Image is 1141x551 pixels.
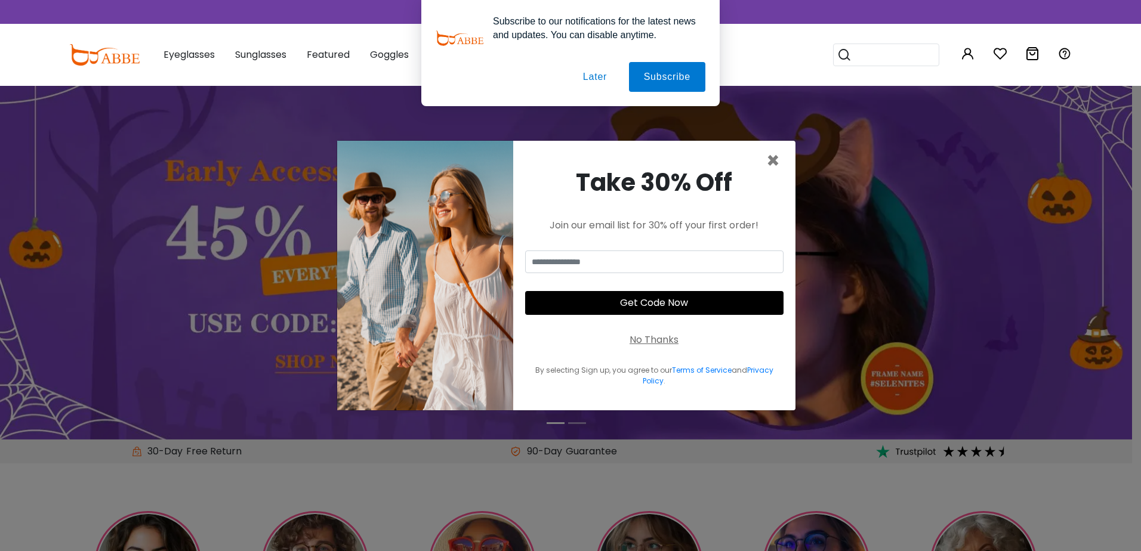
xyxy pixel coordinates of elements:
button: Get Code Now [525,291,784,315]
div: Subscribe to our notifications for the latest news and updates. You can disable anytime. [483,14,705,42]
span: × [766,146,780,176]
button: Close [766,150,780,172]
div: Take 30% Off [525,165,784,200]
button: Later [568,62,622,92]
img: notification icon [436,14,483,62]
img: welcome [337,141,513,410]
div: No Thanks [630,333,679,347]
div: Join our email list for 30% off your first order! [525,218,784,233]
a: Privacy Policy [643,365,773,386]
div: By selecting Sign up, you agree to our and . [525,365,784,386]
button: Subscribe [629,62,705,92]
a: Terms of Service [672,365,732,375]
